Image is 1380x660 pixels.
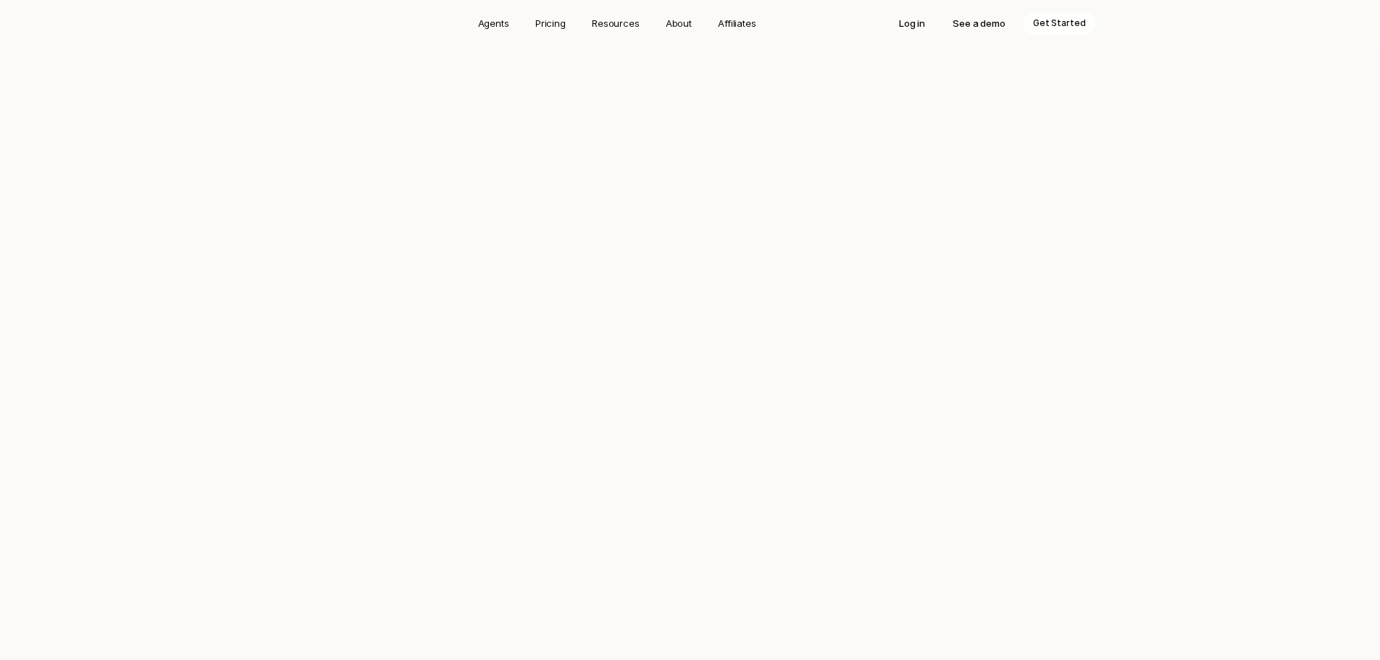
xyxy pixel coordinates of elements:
a: Get Started [1023,12,1096,35]
p: AI Agents to automate the for . From trade intelligence, demand forecasting, lead generation, lea... [488,149,893,243]
p: Log in [899,16,925,30]
strong: Manufacturers & Commodity traders [566,170,794,184]
a: Affiliates [709,12,765,35]
strong: entire Lead-to-Cash cycle [517,151,835,184]
p: Get Started [1033,16,1086,30]
a: Get Started [602,263,683,289]
p: Pricing [535,16,566,30]
p: About [666,16,692,30]
h1: AI Agents for Supply Chain Managers [372,91,1009,131]
a: Watch Demo [695,263,778,289]
a: Agents [469,12,518,35]
p: Watch Demo [708,269,765,283]
p: Agents [478,16,509,30]
p: Affiliates [718,16,756,30]
p: See a demo [953,16,1005,30]
a: Pricing [527,12,574,35]
a: Resources [583,12,648,35]
p: Get Started [615,269,670,283]
p: Resources [592,16,640,30]
a: See a demo [942,12,1016,35]
a: Log in [889,12,935,35]
a: About [657,12,701,35]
